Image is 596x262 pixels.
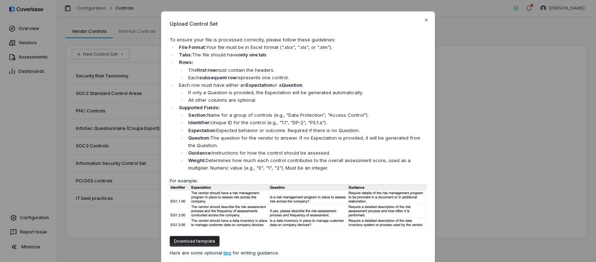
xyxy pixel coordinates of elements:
strong: Expectation [246,82,273,88]
strong: Guidance: [188,150,212,156]
img: Sample spreadsheet format [170,185,426,227]
strong: Section: [188,112,207,118]
strong: subsequent row [199,75,236,80]
li: Expected behavior or outcome. Required if there is no Question. [186,127,426,134]
p: The file should have . [179,51,426,59]
strong: Rows: [179,59,193,65]
p: Each row must have either an or a . [179,81,426,89]
button: tips [222,250,233,257]
span: for writing guidance. [233,250,279,256]
strong: only one tab [238,52,266,57]
li: Name for a group of controls (e.g., "Data Protection", "Access Control"). [186,111,426,119]
span: Here are some optional [170,250,222,256]
strong: Weight: [188,157,206,163]
li: The must contain the headers. [186,66,426,74]
p: To ensure your file is processed correctly, please follow these guidelines: [170,36,426,44]
strong: Question [282,82,302,88]
span: For example: [170,178,198,183]
li: Each represents one control. [186,74,426,81]
li: Instructions for how the control should be assessed. [186,149,426,157]
li: If only a Question is provided, the Expectation will be generated automatically. [186,89,426,96]
strong: Expectation: [188,127,216,133]
strong: Identifier: [188,120,211,125]
strong: Tabs: [179,52,192,57]
strong: Supported Fields: [179,105,220,110]
li: All other columns are optional. [186,96,426,104]
p: Your file must be in Excel format (".xlsx", ".xls", or ".xlm"). [179,44,426,51]
li: Unique ID for the control (e.g., "1.1", "DP-2", "PS.1.a"). [186,119,426,126]
span: Upload Control Set [170,20,426,27]
strong: Question: [188,135,210,141]
button: Download template [170,236,220,247]
li: Determines how much each control contributes to the overall assessment score, used as a multiplie... [186,157,426,172]
strong: first row [197,67,216,73]
strong: File Format: [179,44,206,50]
li: The question for the vendor to answer. If no Expectation is provided, it will be generated from t... [186,134,426,149]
